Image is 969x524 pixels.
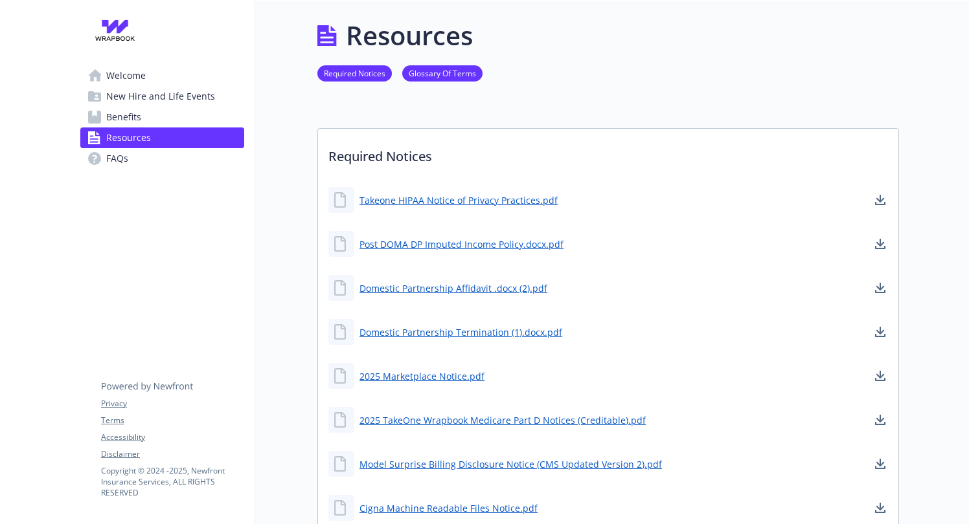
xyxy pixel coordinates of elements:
span: Welcome [106,65,146,86]
span: Benefits [106,107,141,127]
a: Privacy [101,398,244,409]
a: download document [872,192,888,208]
a: Required Notices [317,67,392,79]
a: download document [872,456,888,472]
a: Disclaimer [101,448,244,460]
a: 2025 TakeOne Wrapbook Medicare Part D Notices (Creditable).pdf [359,413,646,427]
a: New Hire and Life Events [80,86,244,107]
a: Cigna Machine Readable Files Notice.pdf [359,501,538,515]
a: Benefits [80,107,244,127]
a: Model Surprise Billing Disclosure Notice (CMS Updated Version 2).pdf [359,457,662,471]
a: download document [872,236,888,252]
a: FAQs [80,148,244,169]
a: Post DOMA DP Imputed Income Policy.docx.pdf [359,237,564,251]
a: Resources [80,127,244,148]
a: Domestic Partnership Affidavit .docx (2).pdf [359,281,547,295]
a: Welcome [80,65,244,86]
h1: Resources [346,16,473,55]
a: Accessibility [101,431,244,443]
a: download document [872,412,888,428]
span: FAQs [106,148,128,169]
a: Takeone HIPAA Notice of Privacy Practices.pdf [359,193,558,207]
a: Glossary Of Terms [402,67,483,79]
span: Resources [106,127,151,148]
a: Domestic Partnership Termination (1).docx.pdf [359,325,562,339]
a: download document [872,324,888,340]
p: Required Notices [318,129,898,177]
span: New Hire and Life Events [106,86,215,107]
a: download document [872,500,888,516]
a: 2025 Marketplace Notice.pdf [359,369,484,383]
a: download document [872,280,888,296]
a: download document [872,368,888,384]
p: Copyright © 2024 - 2025 , Newfront Insurance Services, ALL RIGHTS RESERVED [101,465,244,498]
a: Terms [101,415,244,426]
